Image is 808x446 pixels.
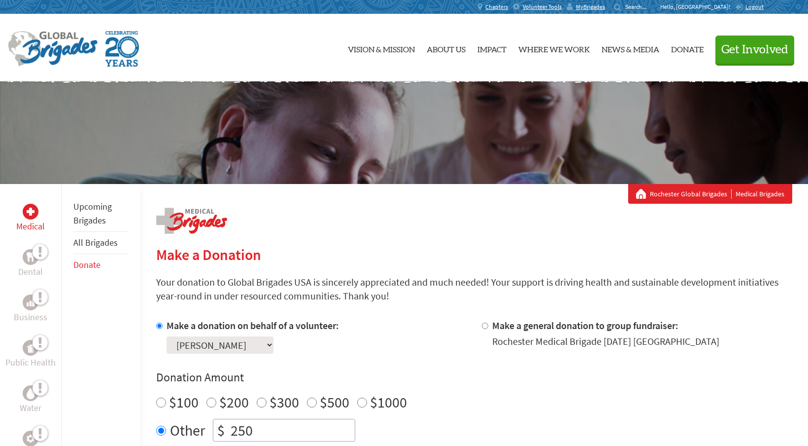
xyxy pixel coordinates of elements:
img: Water [27,387,34,399]
li: Upcoming Brigades [73,196,129,232]
div: Public Health [23,340,38,356]
li: All Brigades [73,232,129,254]
a: Logout [735,3,764,11]
label: $500 [320,393,349,411]
button: Get Involved [715,36,794,64]
a: Impact [477,22,506,74]
h4: Donation Amount [156,370,792,385]
img: logo-medical.png [156,208,227,234]
a: Donate [73,259,101,270]
img: Public Health [27,343,34,353]
label: $1000 [370,393,407,411]
p: Dental [18,265,43,279]
div: Rochester Medical Brigade [DATE] [GEOGRAPHIC_DATA] [492,334,719,348]
label: $200 [219,393,249,411]
a: About Us [427,22,466,74]
span: Chapters [485,3,508,11]
div: Medical [23,204,38,220]
input: Search... [625,3,653,10]
img: Dental [27,252,34,261]
a: Vision & Mission [348,22,415,74]
li: Donate [73,254,129,276]
label: Make a donation on behalf of a volunteer: [167,319,339,332]
div: Dental [23,249,38,265]
a: Donate [671,22,704,74]
img: Global Brigades Logo [8,31,98,67]
a: BusinessBusiness [14,295,47,324]
label: $100 [169,393,199,411]
a: Rochester Global Brigades [650,189,732,199]
a: WaterWater [20,385,41,415]
p: Your donation to Global Brigades USA is sincerely appreciated and much needed! Your support is dr... [156,275,792,303]
img: Medical [27,208,34,216]
div: $ [213,419,229,441]
p: Hello, [GEOGRAPHIC_DATA]! [660,3,735,11]
a: All Brigades [73,237,118,248]
span: Logout [745,3,764,10]
a: Public HealthPublic Health [5,340,56,370]
input: Enter Amount [229,419,355,441]
label: $300 [269,393,299,411]
p: Water [20,401,41,415]
label: Other [170,419,205,442]
span: Volunteer Tools [523,3,562,11]
a: MedicalMedical [16,204,45,233]
a: Upcoming Brigades [73,201,112,226]
p: Business [14,310,47,324]
img: Business [27,298,34,306]
a: DentalDental [18,249,43,279]
a: Where We Work [518,22,590,74]
p: Public Health [5,356,56,370]
h2: Make a Donation [156,246,792,263]
div: Business [23,295,38,310]
span: MyBrigades [576,3,605,11]
img: Engineering [27,435,34,443]
div: Water [23,385,38,401]
a: News & Media [602,22,659,74]
p: Medical [16,220,45,233]
label: Make a general donation to group fundraiser: [492,319,678,332]
img: Global Brigades Celebrating 20 Years [105,31,139,67]
div: Medical Brigades [636,189,784,199]
span: Get Involved [721,44,788,56]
